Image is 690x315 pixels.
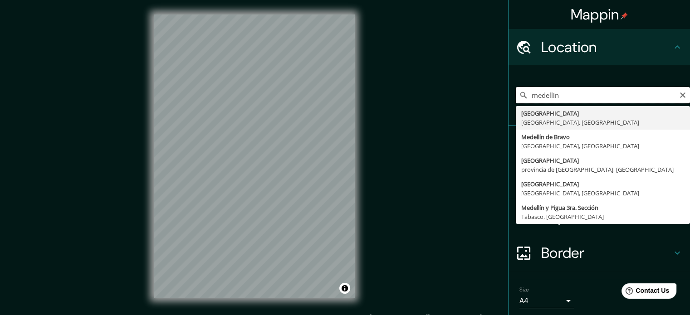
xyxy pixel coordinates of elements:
[509,126,690,162] div: Pins
[509,235,690,271] div: Border
[509,162,690,199] div: Style
[609,280,680,305] iframe: Help widget launcher
[521,156,685,165] div: [GEOGRAPHIC_DATA]
[519,286,529,294] label: Size
[541,208,672,226] h4: Layout
[509,199,690,235] div: Layout
[521,141,685,150] div: [GEOGRAPHIC_DATA], [GEOGRAPHIC_DATA]
[521,179,685,189] div: [GEOGRAPHIC_DATA]
[571,5,628,24] h4: Mappin
[621,12,628,19] img: pin-icon.png
[541,244,672,262] h4: Border
[521,203,685,212] div: Medellín y Pigua 3ra. Sección
[521,165,685,174] div: provincia de [GEOGRAPHIC_DATA], [GEOGRAPHIC_DATA]
[521,212,685,221] div: Tabasco, [GEOGRAPHIC_DATA]
[154,15,355,298] canvas: Map
[509,29,690,65] div: Location
[521,189,685,198] div: [GEOGRAPHIC_DATA], [GEOGRAPHIC_DATA]
[541,38,672,56] h4: Location
[339,283,350,294] button: Toggle attribution
[519,294,574,308] div: A4
[521,132,685,141] div: Medellín de Bravo
[521,118,685,127] div: [GEOGRAPHIC_DATA], [GEOGRAPHIC_DATA]
[516,87,690,103] input: Pick your city or area
[679,90,686,99] button: Clear
[521,109,685,118] div: [GEOGRAPHIC_DATA]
